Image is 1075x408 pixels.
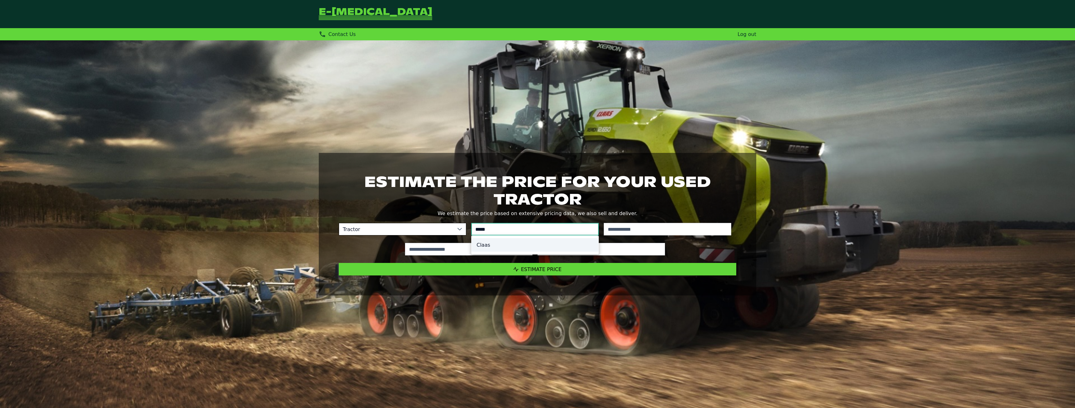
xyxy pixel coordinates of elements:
span: Contact Us [328,31,356,37]
li: Claas [472,238,598,252]
a: Log out [737,31,756,37]
p: We estimate the price based on extensive pricing data, we also sell and deliver. [339,209,736,218]
ul: Option List [472,236,598,254]
button: Estimate Price [339,263,736,275]
span: Tractor [339,223,453,235]
div: Contact Us [319,31,356,38]
a: Go Back to Homepage [319,8,432,21]
span: Estimate Price [521,266,562,272]
h1: Estimate the price for your used tractor [339,173,736,208]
